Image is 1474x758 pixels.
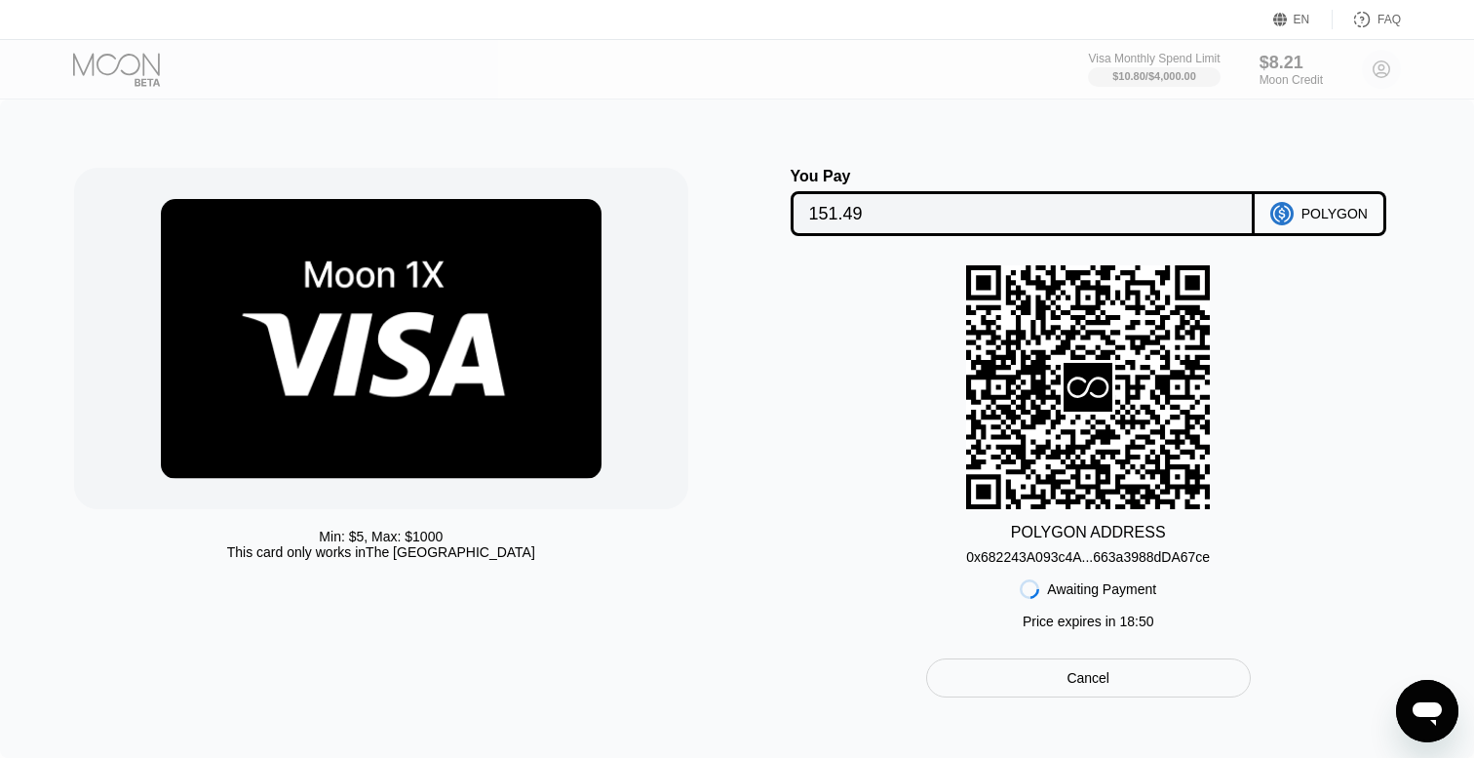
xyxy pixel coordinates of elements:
[1119,614,1153,629] span: 18 : 50
[1112,70,1196,82] div: $10.80 / $4,000.00
[1088,52,1220,65] div: Visa Monthly Spend Limit
[1047,581,1156,597] div: Awaiting Payment
[791,168,1255,185] div: You Pay
[227,544,535,560] div: This card only works in The [GEOGRAPHIC_DATA]
[966,541,1210,565] div: 0x682243A093c4A...663a3988dDA67ce
[1396,680,1458,742] iframe: Button to launch messaging window
[1011,524,1166,541] div: POLYGON ADDRESS
[966,549,1210,565] div: 0x682243A093c4A...663a3988dDA67ce
[1377,13,1401,26] div: FAQ
[1023,614,1154,629] div: Price expires in
[319,529,443,544] div: Min: $ 5 , Max: $ 1000
[1301,206,1368,221] div: POLYGON
[756,168,1419,236] div: You PayPOLYGON
[1273,10,1333,29] div: EN
[1088,52,1220,87] div: Visa Monthly Spend Limit$10.80/$4,000.00
[1067,669,1109,687] div: Cancel
[1294,13,1310,26] div: EN
[926,658,1251,698] div: Cancel
[1333,10,1401,29] div: FAQ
